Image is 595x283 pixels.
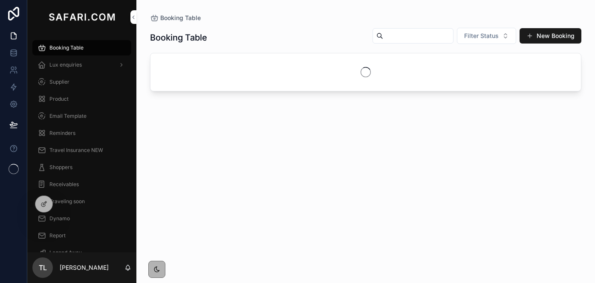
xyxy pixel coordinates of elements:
span: Product [49,96,69,102]
a: Report [32,228,131,243]
span: Dynamo [49,215,70,222]
a: Dynamo [32,211,131,226]
span: Report [49,232,66,239]
a: Lux enquiries [32,57,131,73]
span: Receivables [49,181,79,188]
span: Legend Away [49,249,82,256]
span: TL [39,263,47,273]
span: Lux enquiries [49,61,82,68]
span: Shoppers [49,164,72,171]
span: Traveling soon [49,198,85,205]
a: Receivables [32,177,131,192]
a: Email Template [32,108,131,124]
span: Supplier [49,79,69,85]
a: Reminders [32,125,131,141]
a: Travel Insurance NEW [32,143,131,158]
span: Email Template [49,113,87,120]
span: Booking Table [49,44,84,51]
span: Travel Insurance NEW [49,147,103,154]
span: Booking Table [160,14,201,22]
a: Shoppers [32,160,131,175]
button: New Booking [520,28,581,44]
span: Filter Status [464,32,499,40]
p: [PERSON_NAME] [60,263,109,272]
a: Booking Table [150,14,201,22]
a: Supplier [32,74,131,90]
a: Product [32,91,131,107]
a: Booking Table [32,40,131,55]
a: Traveling soon [32,194,131,209]
a: Legend Away [32,245,131,260]
h1: Booking Table [150,32,207,44]
button: Select Button [457,28,516,44]
div: scrollable content [27,34,136,252]
span: Reminders [49,130,75,137]
img: App logo [47,10,117,24]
